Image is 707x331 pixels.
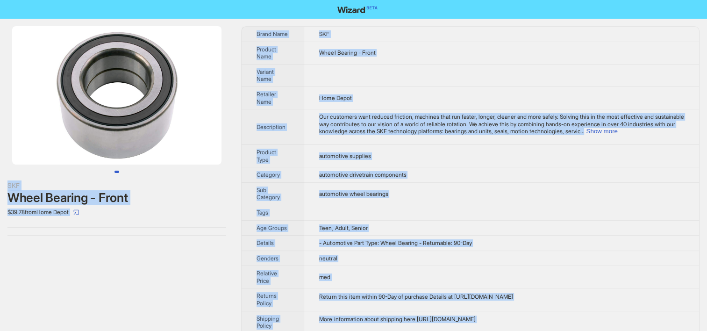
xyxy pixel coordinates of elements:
[257,123,286,130] span: Description
[319,273,330,281] span: med
[257,91,276,105] span: Retailer Name
[580,128,584,135] span: ...
[7,180,226,191] div: SKF
[7,205,226,220] div: $39.78 from Home Depot
[257,149,276,163] span: Product Type
[319,239,471,246] span: - Automotive Part Type: Wheel Bearing - Returnable: 90-Day
[319,190,388,197] span: automotive wheel bearings
[73,209,79,215] span: select
[319,152,371,159] span: automotive supplies
[257,187,280,201] span: Sub Category
[319,171,406,178] span: automotive drivetrain components
[319,316,684,323] div: More information about shipping here https://www.homedepot.com/c/About_Your_Online_Order
[114,171,119,173] button: Go to slide 1
[257,255,279,262] span: Genders
[257,209,268,216] span: Tags
[319,293,684,301] div: Return this item within 90-Day of purchase Details at https://www.homedepot.com/c/Return_Policy
[257,239,274,246] span: Details
[319,224,367,231] span: Teen, Adult, Senior
[319,255,337,262] span: neutral
[257,315,279,330] span: Shipping Policy
[257,30,288,37] span: Brand Name
[257,270,277,284] span: Relative Price
[7,191,226,205] div: Wheel Bearing - Front
[257,68,274,83] span: Variant Name
[319,113,684,135] span: Our customers want reduced friction, machines that run faster, longer, cleaner and more safely. S...
[319,94,351,101] span: Home Depot
[12,26,221,165] img: Wheel Bearing - Front image 1
[257,224,287,231] span: Age Groups
[586,128,617,135] button: Expand
[319,30,329,37] span: SKF
[257,171,280,178] span: Category
[257,46,276,60] span: Product Name
[257,292,277,307] span: Returns Policy
[319,49,375,56] span: Wheel Bearing - Front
